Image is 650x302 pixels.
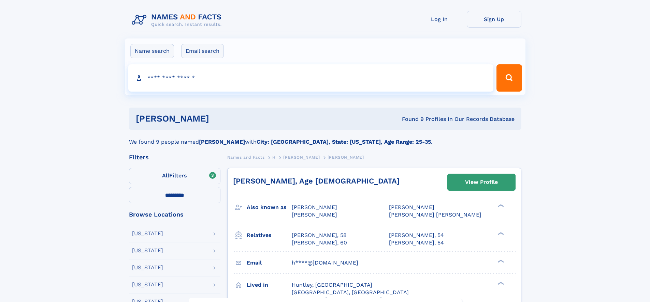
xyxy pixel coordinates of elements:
[292,232,347,239] a: [PERSON_NAME], 58
[257,139,431,145] b: City: [GEOGRAPHIC_DATA], State: [US_STATE], Age Range: 25-35
[132,265,163,270] div: [US_STATE]
[328,155,364,160] span: [PERSON_NAME]
[132,231,163,236] div: [US_STATE]
[132,248,163,253] div: [US_STATE]
[389,239,444,247] a: [PERSON_NAME], 54
[496,64,522,92] button: Search Button
[272,153,276,161] a: H
[129,211,220,218] div: Browse Locations
[305,115,515,123] div: Found 9 Profiles In Our Records Database
[247,229,292,241] h3: Relatives
[467,11,521,28] a: Sign Up
[132,282,163,287] div: [US_STATE]
[389,232,444,239] a: [PERSON_NAME], 54
[389,204,434,210] span: [PERSON_NAME]
[136,114,306,123] h1: [PERSON_NAME]
[292,211,337,218] span: [PERSON_NAME]
[129,130,521,146] div: We found 9 people named with .
[129,168,220,184] label: Filters
[199,139,245,145] b: [PERSON_NAME]
[247,279,292,291] h3: Lived in
[496,259,504,263] div: ❯
[272,155,276,160] span: H
[283,153,320,161] a: [PERSON_NAME]
[496,231,504,236] div: ❯
[412,11,467,28] a: Log In
[128,64,494,92] input: search input
[129,154,220,160] div: Filters
[283,155,320,160] span: [PERSON_NAME]
[465,174,498,190] div: View Profile
[448,174,515,190] a: View Profile
[292,239,347,247] a: [PERSON_NAME], 60
[247,202,292,213] h3: Also known as
[162,172,169,179] span: All
[292,204,337,210] span: [PERSON_NAME]
[292,289,409,296] span: [GEOGRAPHIC_DATA], [GEOGRAPHIC_DATA]
[292,282,372,288] span: Huntley, [GEOGRAPHIC_DATA]
[129,11,227,29] img: Logo Names and Facts
[389,211,481,218] span: [PERSON_NAME] [PERSON_NAME]
[496,281,504,285] div: ❯
[247,257,292,269] h3: Email
[130,44,174,58] label: Name search
[233,177,400,185] a: [PERSON_NAME], Age [DEMOGRAPHIC_DATA]
[496,204,504,208] div: ❯
[227,153,265,161] a: Names and Facts
[181,44,224,58] label: Email search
